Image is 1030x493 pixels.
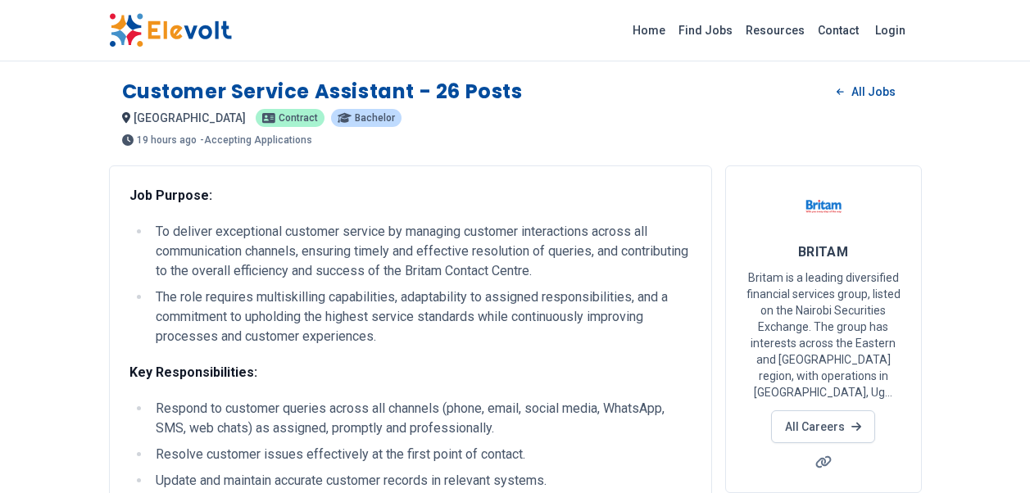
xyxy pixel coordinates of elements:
li: Update and maintain accurate customer records in relevant systems. [151,471,692,491]
span: BRITAM [798,244,849,260]
span: Bachelor [355,113,395,123]
img: Elevolt [109,13,232,47]
a: Contact [811,17,865,43]
li: To deliver exceptional customer service by managing customer interactions across all communicatio... [151,222,692,281]
span: 19 hours ago [137,135,197,145]
a: Login [865,14,915,47]
a: All Jobs [824,79,908,104]
a: Home [626,17,672,43]
span: [GEOGRAPHIC_DATA] [134,111,246,124]
li: Resolve customer issues effectively at the first point of contact. [151,445,692,464]
li: The role requires multiskilling capabilities, adaptability to assigned responsibilities, and a co... [151,287,692,346]
p: - Accepting Applications [200,135,312,145]
h1: Customer Service Assistant - 26 Posts [122,79,523,105]
img: BRITAM [803,186,844,227]
a: Find Jobs [672,17,739,43]
span: Contract [279,113,318,123]
p: Britam is a leading diversified financial services group, listed on the Nairobi Securities Exchan... [746,269,901,400]
a: All Careers [771,410,875,443]
strong: Job Purpose: [129,188,212,203]
a: Resources [739,17,811,43]
strong: Key Responsibilities: [129,364,257,380]
li: Respond to customer queries across all channels (phone, email, social media, WhatsApp, SMS, web c... [151,399,692,438]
